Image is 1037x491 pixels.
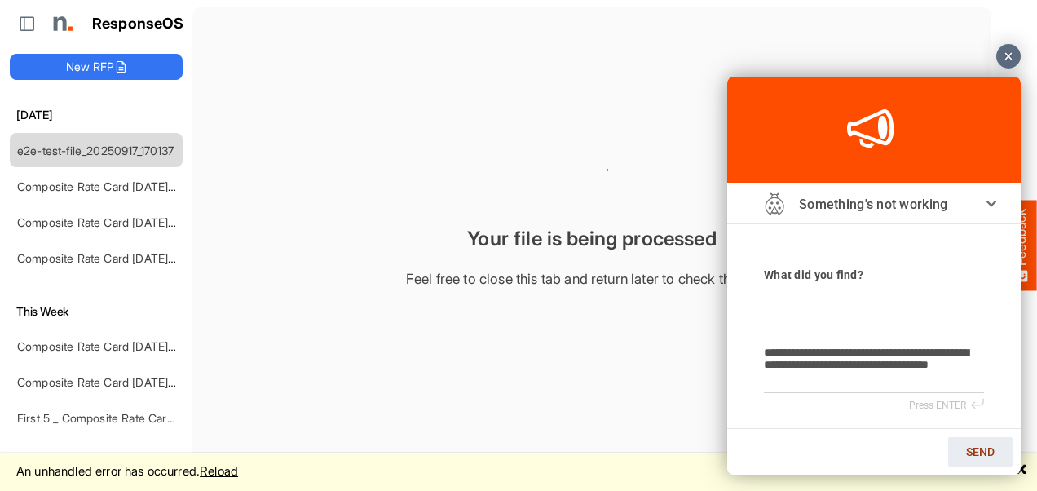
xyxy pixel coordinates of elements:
a: First 5 _ Composite Rate Card [DATE] [17,411,213,425]
a: e2e-test-file_20250917_170137 [17,144,174,157]
iframe: Feedback Widget [727,77,1021,475]
div: Your file is being processed [205,223,978,255]
div: Feel free to close this tab and return later to check the status [205,268,978,290]
a: Composite Rate Card [DATE]_smaller [17,179,210,193]
h6: This Week [10,303,183,321]
a: Composite Rate Card [DATE]_smaller [17,215,210,229]
a: Composite Rate Card [DATE] mapping test_deleted [17,251,284,265]
a: Composite Rate Card [DATE]_smaller [17,375,210,389]
button: New RFP [10,54,183,80]
h6: [DATE] [10,106,183,124]
img: Northell [45,7,77,40]
a: Composite Rate Card [DATE]_smaller [17,339,210,353]
h1: ResponseOS [92,15,184,33]
a: Reload [200,463,238,479]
